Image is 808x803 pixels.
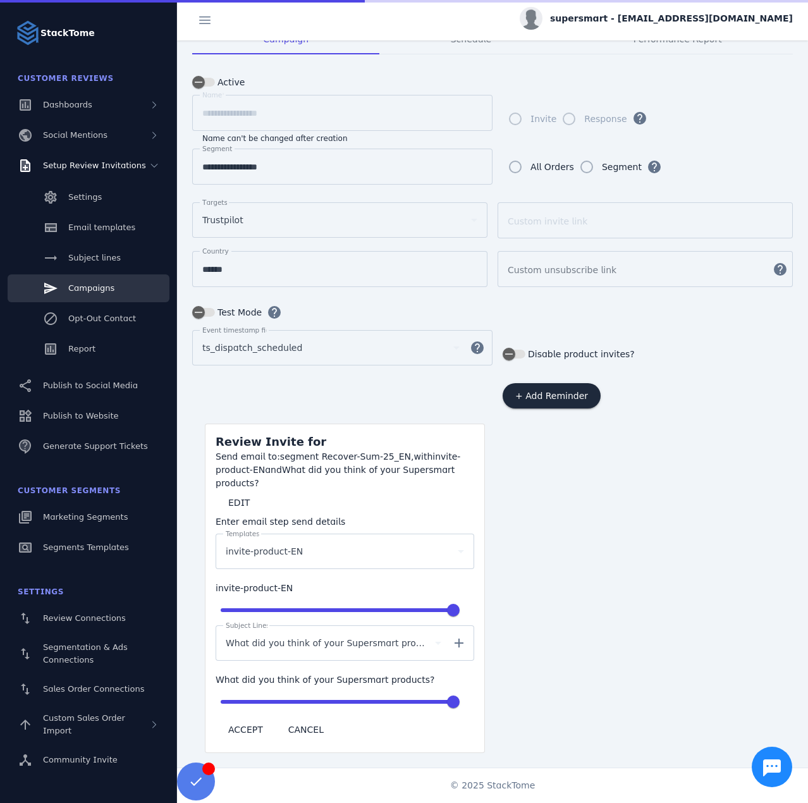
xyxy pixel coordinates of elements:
[226,622,270,629] mat-label: Subject Lines
[216,673,474,687] div: What did you think of your Supersmart products?
[43,512,128,522] span: Marketing Segments
[226,635,430,651] span: What did you think of your Supersmart products?
[450,779,536,792] span: © 2025 StackTome
[8,402,169,430] a: Publish to Website
[8,214,169,242] a: Email templates
[68,314,136,323] span: Opt-Out Contact
[43,542,129,552] span: Segments Templates
[520,7,793,30] button: supersmart - [EMAIL_ADDRESS][DOMAIN_NAME]
[582,111,627,126] label: Response
[444,635,474,651] mat-icon: add
[8,746,169,774] a: Community Invite
[18,587,64,596] span: Settings
[216,515,474,529] div: Enter email step send details
[228,725,263,734] span: ACCEPT
[216,451,280,462] span: Send email to:
[18,486,121,495] span: Customer Segments
[226,544,303,559] span: invite-product-EN
[263,35,309,44] span: Campaign
[530,159,574,175] div: All Orders
[43,642,128,665] span: Segmentation & Ads Connections
[550,12,793,25] span: supersmart - [EMAIL_ADDRESS][DOMAIN_NAME]
[216,435,326,448] span: Review Invite for
[8,604,169,632] a: Review Connections
[215,75,245,90] label: Active
[462,340,493,355] mat-icon: help
[43,381,138,390] span: Publish to Social Media
[15,20,40,46] img: Logo image
[525,346,635,362] label: Disable product invites?
[43,441,148,451] span: Generate Support Tickets
[520,7,542,30] img: profile.jpg
[202,145,232,152] mat-label: Segment
[8,335,169,363] a: Report
[202,131,348,144] mat-hint: Name can't be changed after creation
[202,159,482,175] input: Segment
[202,199,228,206] mat-label: Targets
[216,717,276,742] button: ACCEPT
[40,27,95,40] strong: StackTome
[414,451,433,462] span: with
[8,305,169,333] a: Opt-Out Contact
[599,159,642,175] label: Segment
[265,465,282,475] span: and
[451,35,491,44] span: Schedule
[508,265,616,275] mat-label: Custom unsubscribe link
[226,530,260,537] mat-label: Templates
[43,713,125,735] span: Custom Sales Order Import
[202,326,276,334] mat-label: Event timestamp field
[43,684,144,694] span: Sales Order Connections
[43,755,118,764] span: Community Invite
[68,283,114,293] span: Campaigns
[43,411,118,420] span: Publish to Website
[202,247,229,255] mat-label: Country
[43,161,146,170] span: Setup Review Invitations
[202,91,222,99] mat-label: Name
[216,450,474,490] div: segment Recover-Sum-25_EN, invite-product-EN What did you think of your Supersmart products?
[528,111,556,126] label: Invite
[8,503,169,531] a: Marketing Segments
[202,340,302,355] span: ts_dispatch_scheduled
[68,223,135,232] span: Email templates
[8,635,169,673] a: Segmentation & Ads Connections
[508,216,587,226] mat-label: Custom invite link
[202,212,243,228] span: Trustpilot
[288,725,324,734] span: CANCEL
[43,130,107,140] span: Social Mentions
[68,192,102,202] span: Settings
[216,490,262,515] button: EDIT
[215,305,262,320] label: Test Mode
[515,391,588,400] span: + Add Reminder
[68,344,95,353] span: Report
[18,74,114,83] span: Customer Reviews
[276,717,336,742] button: CANCEL
[228,498,250,507] span: EDIT
[503,383,601,408] button: + Add Reminder
[216,582,474,595] div: invite-product-EN
[8,183,169,211] a: Settings
[68,253,121,262] span: Subject lines
[8,244,169,272] a: Subject lines
[202,262,477,277] input: Country
[43,100,92,109] span: Dashboards
[8,534,169,561] a: Segments Templates
[634,35,722,44] span: Performance Report
[43,613,126,623] span: Review Connections
[8,432,169,460] a: Generate Support Tickets
[8,274,169,302] a: Campaigns
[8,372,169,400] a: Publish to Social Media
[8,675,169,703] a: Sales Order Connections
